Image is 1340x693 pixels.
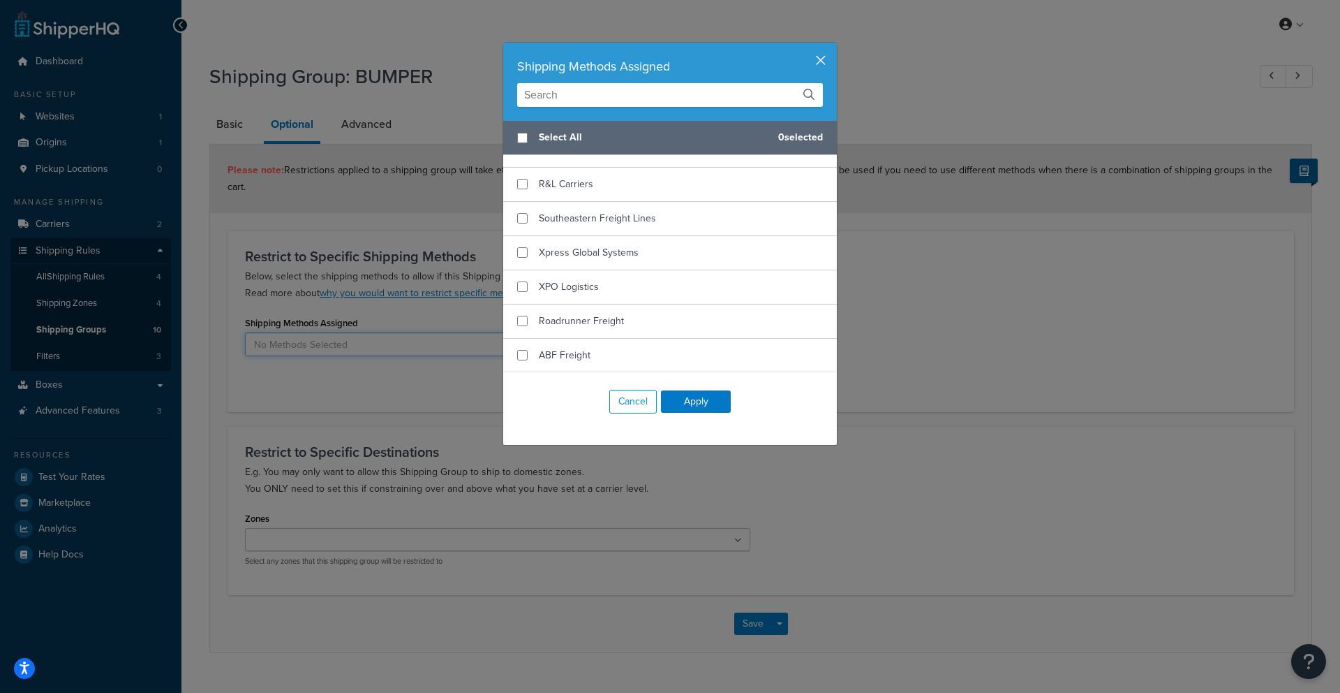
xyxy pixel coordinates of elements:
span: Roadrunner Freight [539,314,624,328]
span: Forward Air [539,143,589,157]
span: Southeastern Freight Lines [539,211,656,226]
button: Cancel [609,390,657,414]
span: XPO Logistics [539,279,599,294]
input: Search [517,83,823,107]
span: Select All [539,128,767,147]
div: 0 selected [503,121,837,155]
span: Xpress Global Systems [539,245,639,260]
span: R&L Carriers [539,177,593,191]
span: ABF Freight [539,348,590,363]
div: Shipping Methods Assigned [517,57,823,76]
button: Apply [661,391,731,413]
